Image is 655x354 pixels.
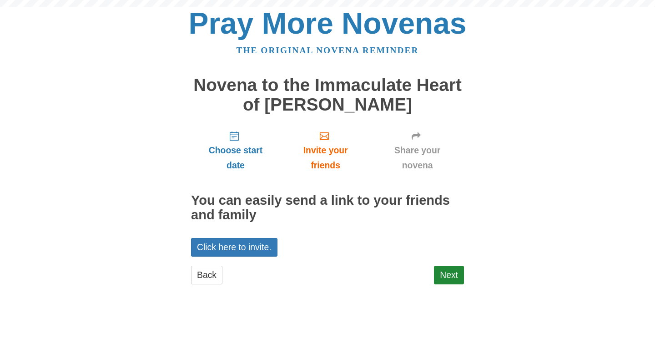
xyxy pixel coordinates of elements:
[434,266,464,284] a: Next
[191,193,464,223] h2: You can easily send a link to your friends and family
[380,143,455,173] span: Share your novena
[280,123,371,177] a: Invite your friends
[191,76,464,114] h1: Novena to the Immaculate Heart of [PERSON_NAME]
[191,123,280,177] a: Choose start date
[237,46,419,55] a: The original novena reminder
[189,6,467,40] a: Pray More Novenas
[191,238,277,257] a: Click here to invite.
[191,266,222,284] a: Back
[289,143,362,173] span: Invite your friends
[200,143,271,173] span: Choose start date
[371,123,464,177] a: Share your novena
